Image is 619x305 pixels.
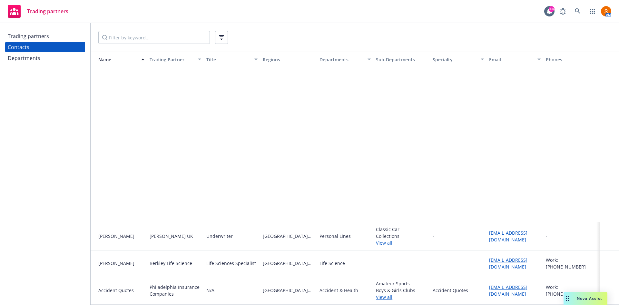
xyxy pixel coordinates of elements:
[98,31,210,44] input: Filter by keyword...
[150,260,192,267] div: Berkley Life Science
[601,6,611,16] img: photo
[571,5,584,18] a: Search
[319,287,358,294] div: Accident & Health
[8,42,29,52] div: Contacts
[150,233,193,239] div: [PERSON_NAME] UK
[376,260,378,267] span: -
[489,230,527,243] a: [EMAIL_ADDRESS][DOMAIN_NAME]
[376,233,427,239] span: Collections
[543,52,600,67] button: Phones
[430,52,486,67] button: Specialty
[546,233,547,239] div: -
[91,52,147,67] button: Name
[98,233,144,239] div: [PERSON_NAME]
[204,52,260,67] button: Title
[263,260,314,267] span: [GEOGRAPHIC_DATA][US_STATE]
[564,292,607,305] button: Nova Assist
[5,42,85,52] a: Contacts
[556,5,569,18] a: Report a Bug
[376,226,427,233] span: Classic Car
[150,56,194,63] div: Trading Partner
[564,292,572,305] div: Drag to move
[319,56,364,63] div: Departments
[489,56,533,63] div: Email
[263,287,314,294] span: [GEOGRAPHIC_DATA][US_STATE]
[206,260,256,267] div: Life Sciences Specialist
[319,233,351,239] div: Personal Lines
[433,287,468,294] div: Accident Quotes
[98,287,144,294] div: Accident Quotes
[5,53,85,63] a: Departments
[5,31,85,41] a: Trading partners
[376,280,427,287] span: Amateur Sports
[27,9,68,14] span: Trading partners
[93,56,137,63] div: Name
[546,56,597,63] div: Phones
[263,56,314,63] div: Regions
[206,56,251,63] div: Title
[486,52,543,67] button: Email
[373,52,430,67] button: Sub-Departments
[260,52,317,67] button: Regions
[433,233,434,239] div: -
[8,53,40,63] div: Departments
[206,233,233,239] div: Underwriter
[376,287,427,294] span: Boys & Girls Clubs
[150,284,201,297] div: Philadelphia Insurance Companies
[433,56,477,63] div: Specialty
[586,5,599,18] a: Switch app
[546,284,597,297] div: Work: [PHONE_NUMBER]
[577,296,602,301] span: Nova Assist
[376,294,427,300] a: View all
[147,52,203,67] button: Trading Partner
[376,56,427,63] div: Sub-Departments
[489,257,527,270] a: [EMAIL_ADDRESS][DOMAIN_NAME]
[317,52,373,67] button: Departments
[376,239,427,246] a: View all
[8,31,49,41] div: Trading partners
[489,284,527,297] a: [EMAIL_ADDRESS][DOMAIN_NAME]
[263,233,314,239] span: [GEOGRAPHIC_DATA][US_STATE]
[98,260,144,267] div: [PERSON_NAME]
[549,6,555,12] div: 99+
[433,260,434,267] div: -
[5,2,71,20] a: Trading partners
[319,260,345,267] div: Life Science
[206,287,214,294] div: N/A
[546,257,597,270] div: Work: [PHONE_NUMBER]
